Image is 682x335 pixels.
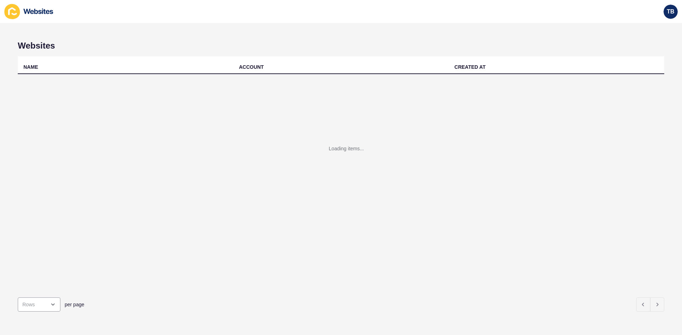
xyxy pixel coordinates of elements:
[329,145,364,152] div: Loading items...
[454,63,486,71] div: CREATED AT
[18,297,60,312] div: open menu
[239,63,264,71] div: ACCOUNT
[65,301,84,308] span: per page
[23,63,38,71] div: NAME
[18,41,664,51] h1: Websites
[667,8,674,15] span: TB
